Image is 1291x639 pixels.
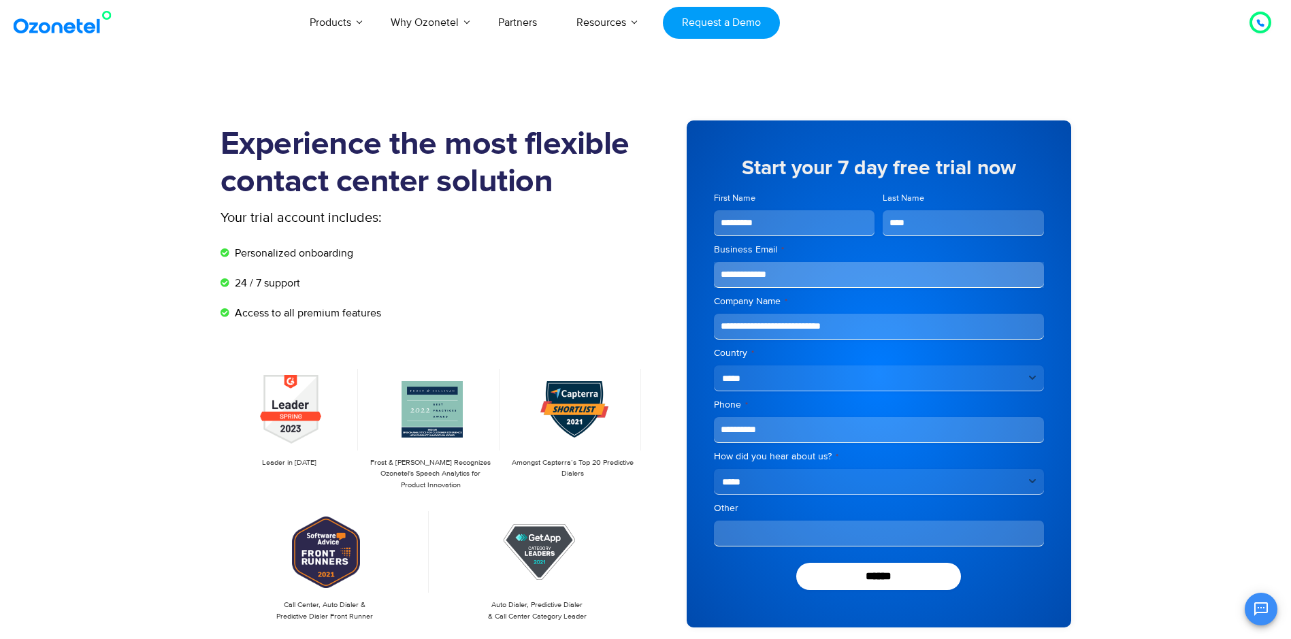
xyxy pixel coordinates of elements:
h1: Experience the most flexible contact center solution [220,126,646,201]
label: Phone [714,398,1044,412]
label: First Name [714,192,875,205]
span: Personalized onboarding [231,245,353,261]
span: Access to all premium features [231,305,381,321]
a: Request a Demo [663,7,779,39]
button: Open chat [1245,593,1277,625]
p: Leader in [DATE] [227,457,351,469]
label: Country [714,346,1044,360]
label: Last Name [883,192,1044,205]
label: How did you hear about us? [714,450,1044,463]
label: Business Email [714,243,1044,257]
p: Call Center, Auto Dialer & Predictive Dialer Front Runner [227,600,423,622]
label: Company Name [714,295,1044,308]
h5: Start your 7 day free trial now [714,158,1044,178]
p: Amongst Capterra’s Top 20 Predictive Dialers [510,457,634,480]
p: Auto Dialer, Predictive Dialer & Call Center Category Leader [440,600,635,622]
span: 24 / 7 support [231,275,300,291]
p: Your trial account includes: [220,208,544,228]
p: Frost & [PERSON_NAME] Recognizes Ozonetel's Speech Analytics for Product Innovation [369,457,493,491]
label: Other [714,502,1044,515]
